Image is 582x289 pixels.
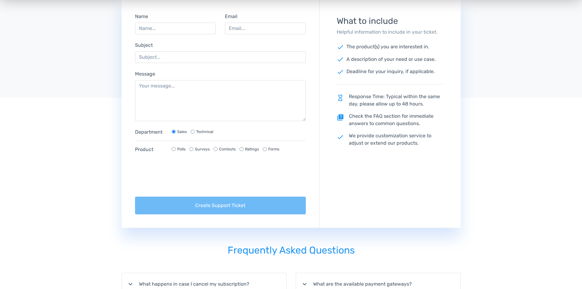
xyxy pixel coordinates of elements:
label: Name [135,13,148,20]
label: Product [135,146,166,153]
span: check [337,43,344,51]
label: Sales [177,129,187,135]
span: hourglass_empty [337,94,344,102]
i: expand_more [127,280,134,288]
i: expand_more [301,280,308,288]
input: Name... [135,23,216,34]
span: check [337,56,344,63]
label: Contests [219,146,236,152]
input: Email... [225,23,306,34]
p: A description of your need or use case. [337,56,444,63]
label: Forms [268,146,280,152]
span: quiz [337,114,344,121]
label: Message [135,70,155,78]
p: Deadline for your inquiry, if applicable. [337,68,444,76]
p: The product(s) you are interested in. [337,43,444,51]
span: check [337,68,344,76]
label: Ratings [245,146,259,152]
label: Department [135,128,166,136]
label: Technical [196,129,213,135]
input: Subject... [135,51,306,63]
label: Subject [135,42,153,49]
button: Create Support Ticket [135,197,306,214]
label: Surveys [195,146,210,152]
h2: Frequently Asked Questions [122,236,461,264]
p: Check the FAQ section for immediate answers to common questions. [337,113,444,127]
h3: What to include [337,17,444,26]
p: Helpful information to include in your ticket. [337,28,444,36]
span: check [337,133,344,141]
iframe: reCAPTCHA [135,165,228,189]
label: Polls [177,146,186,152]
label: Email [225,13,237,20]
p: We provide customization service to adjust or extend our products. [337,132,444,147]
p: Response Time: Typical within the same day, please allow up to 48 hours. [337,93,444,108]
